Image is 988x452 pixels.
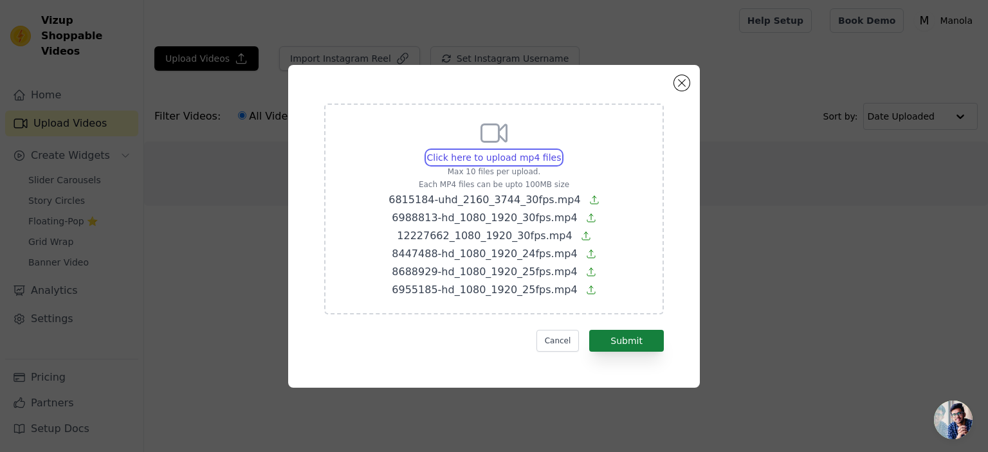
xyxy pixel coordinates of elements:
[589,330,664,352] button: Submit
[389,194,580,206] span: 6815184-uhd_2160_3744_30fps.mp4
[674,75,690,91] button: Close modal
[389,167,599,177] p: Max 10 files per upload.
[389,179,599,190] p: Each MP4 files can be upto 100MB size
[427,152,562,163] span: Click here to upload mp4 files
[392,284,577,296] span: 6955185-hd_1080_1920_25fps.mp4
[934,401,973,439] div: Open chat
[392,212,577,224] span: 6988813-hd_1080_1920_30fps.mp4
[536,330,580,352] button: Cancel
[392,248,577,260] span: 8447488-hd_1080_1920_24fps.mp4
[392,266,577,278] span: 8688929-hd_1080_1920_25fps.mp4
[397,230,572,242] span: 12227662_1080_1920_30fps.mp4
